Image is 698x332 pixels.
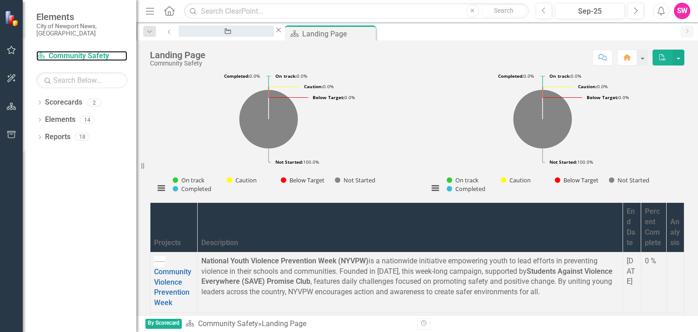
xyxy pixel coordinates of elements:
tspan: On track: [549,73,571,79]
input: Search Below... [36,72,127,88]
button: Show Not Started [335,176,375,184]
a: Reports [45,132,70,142]
tspan: Below Target: [587,94,618,101]
div: Description [201,238,619,248]
text: 0.0% [587,94,629,101]
button: Show On track [447,176,479,184]
div: Sep-25 [558,6,622,17]
div: End Date [627,206,637,248]
div: Landing Page [262,319,306,328]
button: View chart menu, Chart [429,182,442,195]
div: » [185,319,410,329]
p: is a nationwide initiative empowering youth to lead efforts in preventing violence in their schoo... [201,256,619,297]
div: 14 [80,116,95,124]
tspan: Not Started: [275,159,303,165]
tspan: On track: [275,73,297,79]
tspan: Below Target: [313,94,344,101]
div: 2 [87,99,101,106]
text: 100.0% [549,159,593,165]
path: Not Started, 2. [513,90,572,149]
td: Double-Click to Edit [666,252,684,312]
div: Chart. Highcharts interactive chart. [150,66,410,202]
tspan: Completed: [498,73,523,79]
a: Community Safety [36,51,127,61]
span: Search [494,7,514,14]
text: Not Started [618,176,649,184]
div: Percent Complete [645,206,663,248]
button: Show Not Started [609,176,649,184]
path: Not Started, 5. [239,90,298,149]
text: 100.0% [275,159,319,165]
button: Show Caution [227,176,256,184]
text: 0.0% [549,73,581,79]
div: 18 [75,133,90,141]
input: Search ClearPoint... [184,3,528,19]
div: Landing Page [302,28,374,40]
button: Show Caution [501,176,530,184]
a: Community Safety [198,319,258,328]
td: Double-Click to Edit Right Click for Context Menu [150,252,198,312]
button: Sep-25 [555,3,625,19]
div: Community Safety [150,60,205,67]
tspan: Caution: [304,83,323,90]
button: Search [481,5,527,17]
div: Projects [154,238,194,248]
div: Landing Page [150,50,205,60]
div: 0 % [645,256,663,267]
small: City of Newport News, [GEOGRAPHIC_DATA] [36,22,127,37]
button: Show Below Target [555,176,599,184]
button: Show Completed [447,185,485,193]
tspan: Caution: [578,83,597,90]
button: Show Below Target [281,176,325,184]
text: 0.0% [498,73,534,79]
a: Scorecards [45,97,82,108]
tspan: Not Started: [549,159,577,165]
img: Not Started [154,256,165,267]
button: Show Completed [173,185,211,193]
tspan: Completed: [224,73,249,79]
a: Community Violence Prevention Week [154,267,191,307]
text: 0.0% [313,94,355,101]
td: Double-Click to Edit [641,252,666,312]
img: ClearPoint Strategy [5,10,21,26]
div: Analysis [670,217,680,248]
div: Community Safety Symposium [187,34,266,45]
span: [DATE] [627,257,635,286]
svg: Interactive chart [150,66,387,202]
a: Community Safety Symposium [179,25,274,37]
text: 0.0% [275,73,307,79]
text: 0.0% [304,83,334,90]
button: View chart menu, Chart [155,182,168,195]
button: Show On track [173,176,204,184]
button: SW [674,3,690,19]
a: Elements [45,115,75,125]
span: By Scorecard [145,319,182,329]
text: 0.0% [224,73,260,79]
text: 0.0% [578,83,608,90]
span: Elements [36,11,127,22]
svg: Interactive chart [424,66,661,202]
div: Chart. Highcharts interactive chart. [424,66,684,202]
strong: National Youth Violence Prevention Week (NYVPW) [201,257,369,265]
